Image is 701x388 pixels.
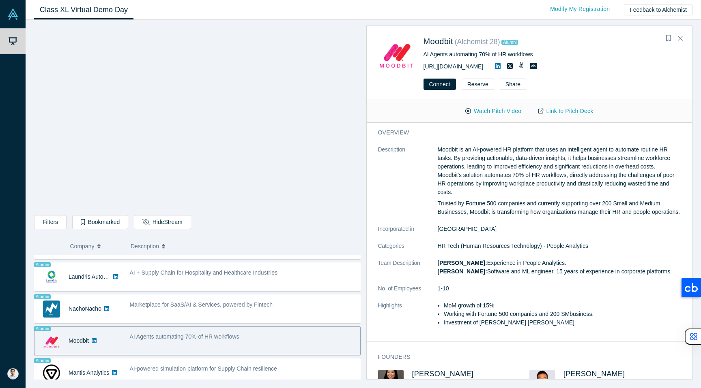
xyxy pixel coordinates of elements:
[424,79,456,90] button: Connect
[34,26,360,209] iframe: Alchemist Class XL Demo Day: Vault
[663,33,674,44] button: Bookmark
[438,225,681,233] dd: [GEOGRAPHIC_DATA]
[43,269,60,286] img: Laundris Autonomous Inventory Management's Logo
[530,104,602,118] a: Link to Pitch Deck
[69,273,183,280] a: Laundris Autonomous Inventory Management
[69,369,109,376] a: Mantis Analytics
[131,238,355,255] button: Description
[444,301,681,310] li: MoM growth of 15%
[34,215,67,229] button: Filters
[542,2,618,16] a: Modify My Registration
[438,284,681,293] dd: 1-10
[70,238,95,255] span: Company
[412,370,474,378] a: [PERSON_NAME]
[501,40,518,45] span: Alumni
[43,333,60,350] img: Moodbit's Logo
[130,333,239,340] span: AI Agents automating 70% of HR workflows
[72,215,128,229] button: Bookmarked
[438,199,681,216] p: Trusted by Fortune 500 companies and currently supporting over 200 Small and Medium Businesses, M...
[378,259,438,284] dt: Team Description
[69,305,101,312] a: NachoNacho
[500,79,526,90] button: Share
[462,79,494,90] button: Reserve
[438,259,681,276] p: Experience in People Analytics. Software and ML engineer. 15 years of experience in corporate pla...
[378,145,438,225] dt: Description
[378,225,438,242] dt: Incorporated in
[444,310,681,318] li: Working with Fortune 500 companies and 200 SMbusiness.
[378,242,438,259] dt: Categories
[131,238,159,255] span: Description
[134,215,191,229] button: HideStream
[563,370,625,378] a: [PERSON_NAME]
[457,104,530,118] button: Watch Pitch Video
[34,0,133,19] a: Class XL Virtual Demo Day
[34,262,51,267] span: Alumni
[424,50,681,59] div: AI Agents automating 70% of HR workflows
[438,145,681,196] p: Moodbit is an AI-powered HR platform that uses an intelligent agent to automate routine HR tasks....
[378,128,670,137] h3: overview
[378,284,438,301] dt: No. of Employees
[378,301,438,335] dt: Highlights
[438,243,588,249] span: HR Tech (Human Resources Technology) · People Analytics
[444,318,681,327] li: Investment of [PERSON_NAME] [PERSON_NAME]
[424,37,453,46] a: Moodbit
[69,337,89,344] a: Moodbit
[438,260,487,266] strong: [PERSON_NAME]:
[130,301,273,308] span: Marketplace for SaaS/AI & Services, powered by Fintech
[438,268,487,275] strong: [PERSON_NAME]:
[378,353,670,361] h3: Founders
[34,358,51,363] span: Alumni
[43,365,60,382] img: Mantis Analytics's Logo
[43,301,60,318] img: NachoNacho's Logo
[378,35,415,72] img: Moodbit's Logo
[34,326,51,331] span: Alumni
[7,9,19,20] img: Alchemist Vault Logo
[624,4,692,15] button: Feedback to Alchemist
[674,32,686,45] button: Close
[130,269,278,276] span: AI + Supply Chain for Hospitality and Healthcare Industries
[70,238,123,255] button: Company
[130,365,277,372] span: AI-powered simulation platform for Supply Chain resilience
[7,368,19,379] img: Arun Penmetsa's Account
[455,38,500,46] small: ( Alchemist 28 )
[424,63,484,70] a: [URL][DOMAIN_NAME]
[34,294,51,299] span: Alumni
